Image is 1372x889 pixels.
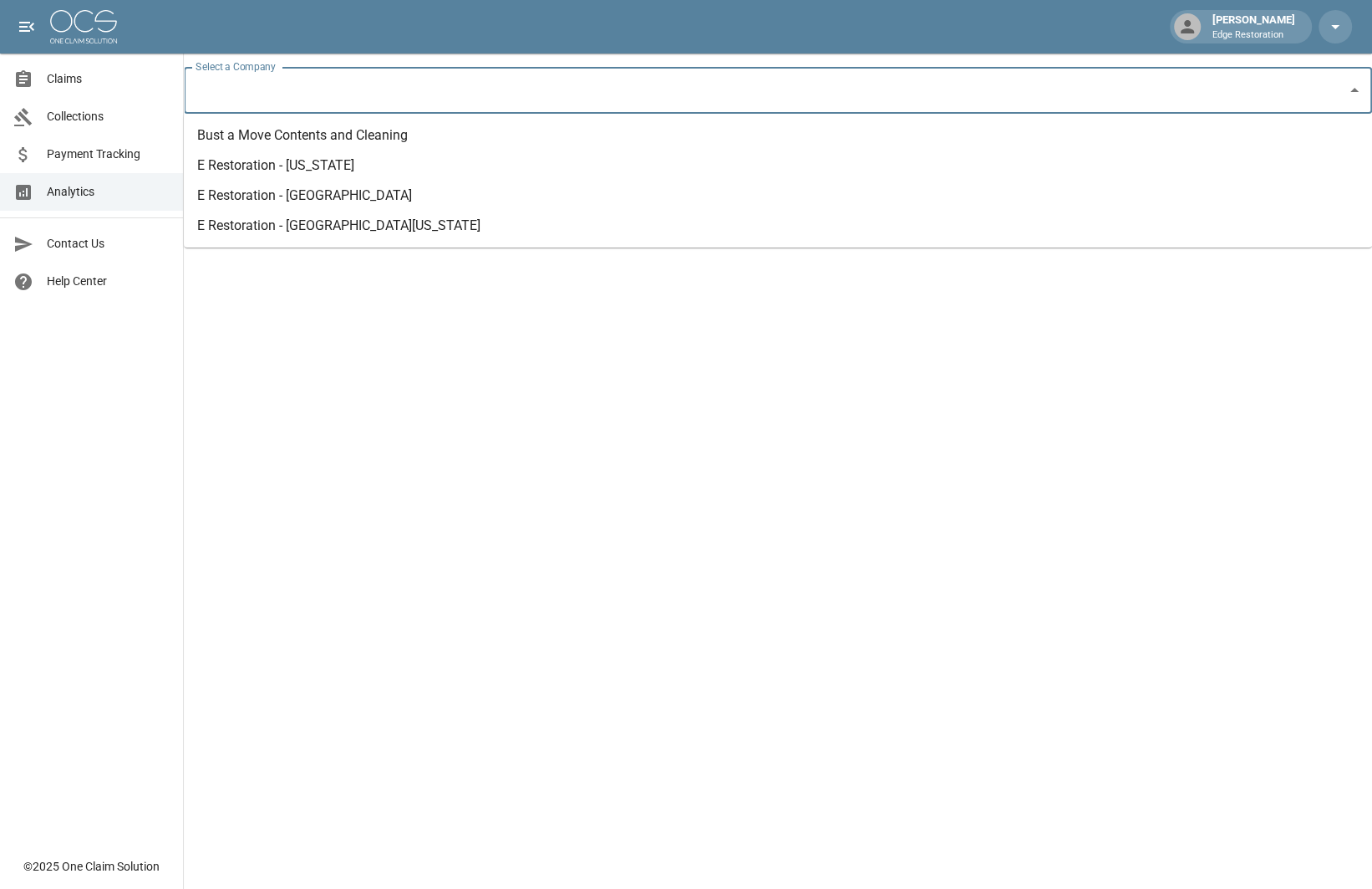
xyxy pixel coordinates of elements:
[47,108,170,125] span: Collections
[47,273,170,290] span: Help Center
[1206,12,1302,42] div: [PERSON_NAME]
[184,181,1372,211] li: E Restoration - [GEOGRAPHIC_DATA]
[184,211,1372,241] li: E Restoration - [GEOGRAPHIC_DATA][US_STATE]
[1343,79,1366,102] button: Close
[184,120,1372,151] li: Bust a Move Contents and Cleaning
[47,235,170,253] span: Contact Us
[1212,28,1295,43] p: Edge Restoration
[23,858,160,875] div: © 2025 One Claim Solution
[196,59,276,74] label: Select a Company
[47,183,170,201] span: Analytics
[184,151,1372,181] li: E Restoration - [US_STATE]
[50,10,117,43] img: ocs-logo-white-transparent.png
[10,10,43,43] button: open drawer
[47,146,170,163] span: Payment Tracking
[47,70,170,88] span: Claims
